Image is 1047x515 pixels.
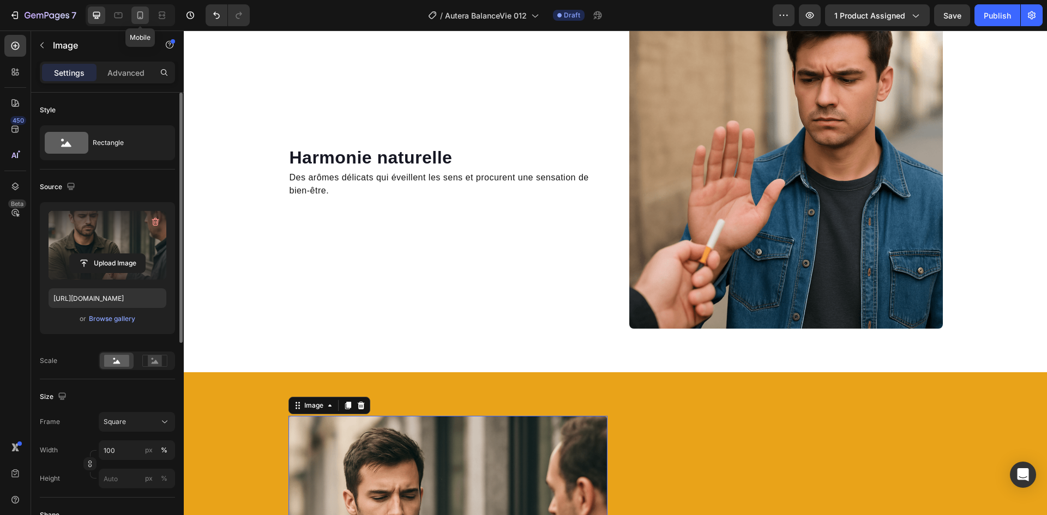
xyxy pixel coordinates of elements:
[107,67,145,78] p: Advanced
[142,444,155,457] button: %
[145,445,153,455] div: px
[118,370,142,380] div: Image
[40,474,60,483] label: Height
[825,4,930,26] button: 1 product assigned
[4,4,81,26] button: 7
[8,199,26,208] div: Beta
[184,31,1047,515] iframe: Design area
[158,472,171,485] button: px
[69,253,146,273] button: Upload Image
[564,10,580,20] span: Draft
[99,412,175,432] button: Square
[445,10,527,21] span: Autera BalanceVie 012
[40,105,56,115] div: Style
[161,445,167,455] div: %
[145,474,153,483] div: px
[88,313,136,324] button: Browse gallery
[40,445,58,455] label: Width
[440,10,443,21] span: /
[1010,462,1036,488] div: Open Intercom Messenger
[99,469,175,488] input: px%
[206,4,250,26] div: Undo/Redo
[142,472,155,485] button: %
[834,10,905,21] span: 1 product assigned
[99,440,175,460] input: px%
[40,417,60,427] label: Frame
[161,474,167,483] div: %
[53,39,146,52] p: Image
[934,4,970,26] button: Save
[943,11,961,20] span: Save
[40,180,77,195] div: Source
[104,417,126,427] span: Square
[40,390,69,404] div: Size
[54,67,85,78] p: Settings
[93,130,159,155] div: Rectangle
[974,4,1020,26] button: Publish
[49,288,166,308] input: https://example.com/image.jpg
[71,9,76,22] p: 7
[984,10,1011,21] div: Publish
[40,356,57,366] div: Scale
[158,444,171,457] button: px
[89,314,135,324] div: Browse gallery
[80,312,86,325] span: or
[10,116,26,125] div: 450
